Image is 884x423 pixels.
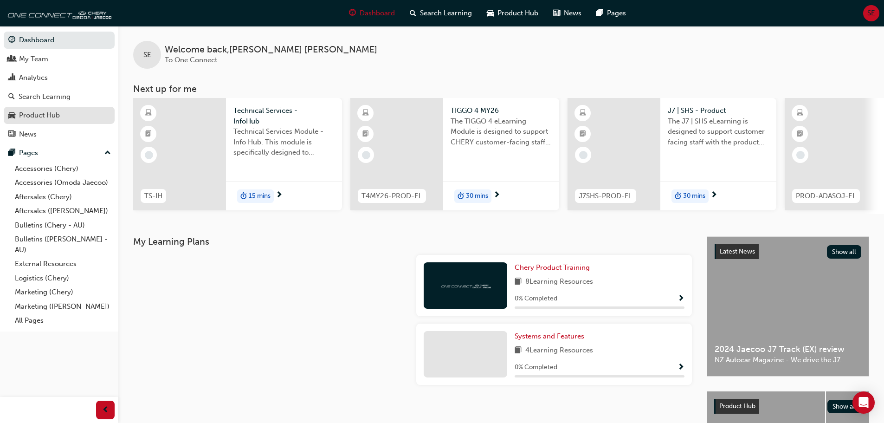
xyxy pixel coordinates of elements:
[863,5,879,21] button: SE
[564,8,581,19] span: News
[362,107,369,119] span: learningResourceType_ELEARNING-icon
[580,128,586,140] span: booktick-icon
[19,148,38,158] div: Pages
[240,190,247,202] span: duration-icon
[515,332,584,340] span: Systems and Features
[362,151,370,159] span: learningRecordVerb_NONE-icon
[11,176,115,190] a: Accessories (Omoda Jaecoo)
[165,45,377,55] span: Welcome back , [PERSON_NAME] [PERSON_NAME]
[678,362,684,373] button: Show Progress
[668,105,769,116] span: J7 | SHS - Product
[451,116,552,148] span: The TIGGO 4 eLearning Module is designed to support CHERY customer-facing staff with the product ...
[276,191,283,200] span: next-icon
[11,190,115,204] a: Aftersales (Chery)
[233,126,335,158] span: Technical Services Module - Info Hub. This module is specifically designed to address the require...
[144,191,162,202] span: TS-IH
[8,130,15,139] span: news-icon
[11,313,115,328] a: All Pages
[145,128,152,140] span: booktick-icon
[553,7,560,19] span: news-icon
[525,345,593,357] span: 4 Learning Resources
[8,74,15,82] span: chart-icon
[19,91,71,102] div: Search Learning
[707,236,869,377] a: Latest NewsShow all2024 Jaecoo J7 Track (EX) reviewNZ Autocar Magazine - We drive the J7.
[4,107,115,124] a: Product Hub
[102,404,109,416] span: prev-icon
[493,191,500,200] span: next-icon
[420,8,472,19] span: Search Learning
[797,128,803,140] span: booktick-icon
[133,98,342,210] a: TS-IHTechnical Services - InfoHubTechnical Services Module - Info Hub. This module is specificall...
[515,262,594,273] a: Chery Product Training
[4,69,115,86] a: Analytics
[479,4,546,23] a: car-iconProduct Hub
[579,151,587,159] span: learningRecordVerb_NONE-icon
[11,204,115,218] a: Aftersales ([PERSON_NAME])
[796,151,805,159] span: learningRecordVerb_NONE-icon
[11,257,115,271] a: External Resources
[607,8,626,19] span: Pages
[515,362,557,373] span: 0 % Completed
[118,84,884,94] h3: Next up for me
[11,299,115,314] a: Marketing ([PERSON_NAME])
[4,51,115,68] a: My Team
[678,293,684,305] button: Show Progress
[104,147,111,159] span: up-icon
[596,7,603,19] span: pages-icon
[349,7,356,19] span: guage-icon
[342,4,402,23] a: guage-iconDashboard
[715,244,861,259] a: Latest NewsShow all
[350,98,559,210] a: T4MY26-PROD-ELTIGGO 4 MY26The TIGGO 4 eLearning Module is designed to support CHERY customer-faci...
[497,8,538,19] span: Product Hub
[796,191,856,202] span: PROD-ADASOJ-EL
[525,276,593,288] span: 8 Learning Resources
[668,116,769,148] span: The J7 | SHS eLearning is designed to support customer facing staff with the product and sales in...
[19,72,48,83] div: Analytics
[720,247,755,255] span: Latest News
[580,107,586,119] span: learningResourceType_ELEARNING-icon
[466,191,488,202] span: 30 mins
[568,98,776,210] a: J7SHS-PROD-ELJ7 | SHS - ProductThe J7 | SHS eLearning is designed to support customer facing staf...
[852,391,875,414] div: Open Intercom Messenger
[11,285,115,299] a: Marketing (Chery)
[360,8,395,19] span: Dashboard
[145,107,152,119] span: learningResourceType_ELEARNING-icon
[487,7,494,19] span: car-icon
[19,129,37,140] div: News
[4,126,115,143] a: News
[678,295,684,303] span: Show Progress
[589,4,633,23] a: pages-iconPages
[797,107,803,119] span: learningResourceType_ELEARNING-icon
[4,144,115,162] button: Pages
[827,245,862,259] button: Show all
[8,149,15,157] span: pages-icon
[675,190,681,202] span: duration-icon
[165,56,217,64] span: To One Connect
[4,32,115,49] a: Dashboard
[5,4,111,22] img: oneconnect
[8,55,15,64] span: people-icon
[361,191,422,202] span: T4MY26-PROD-EL
[719,402,755,410] span: Product Hub
[579,191,632,202] span: J7SHS-PROD-EL
[143,50,151,60] span: SE
[8,111,15,120] span: car-icon
[19,110,60,121] div: Product Hub
[11,271,115,286] a: Logistics (Chery)
[515,293,557,304] span: 0 % Completed
[710,191,717,200] span: next-icon
[715,355,861,365] span: NZ Autocar Magazine - We drive the J7.
[8,93,15,101] span: search-icon
[145,151,153,159] span: learningRecordVerb_NONE-icon
[515,345,522,357] span: book-icon
[440,281,491,290] img: oneconnect
[410,7,416,19] span: search-icon
[4,88,115,105] a: Search Learning
[362,128,369,140] span: booktick-icon
[715,344,861,355] span: 2024 Jaecoo J7 Track (EX) review
[515,263,590,272] span: Chery Product Training
[249,191,271,202] span: 15 mins
[546,4,589,23] a: news-iconNews
[11,232,115,257] a: Bulletins ([PERSON_NAME] - AU)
